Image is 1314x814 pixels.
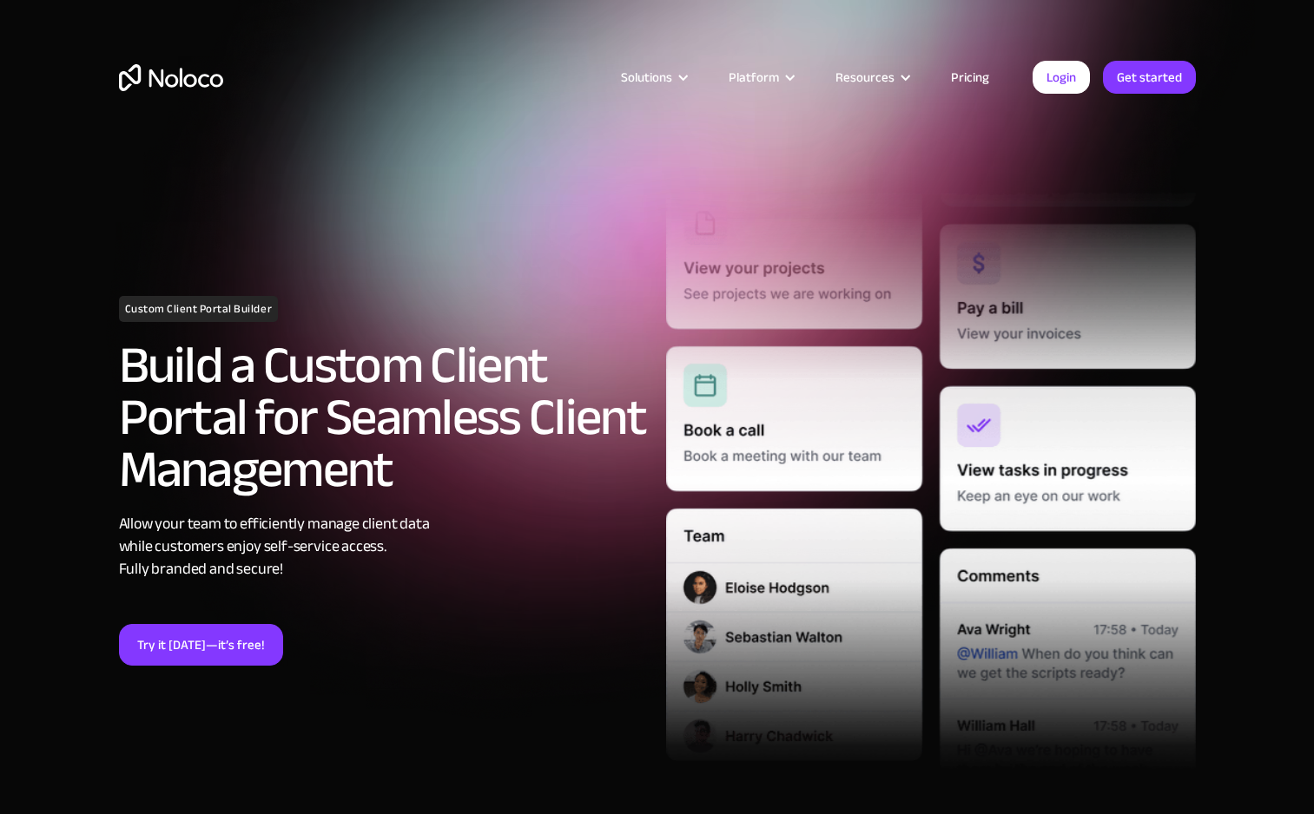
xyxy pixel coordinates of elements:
[1103,61,1196,94] a: Get started
[621,66,672,89] div: Solutions
[929,66,1011,89] a: Pricing
[599,66,707,89] div: Solutions
[119,296,279,322] h1: Custom Client Portal Builder
[1033,61,1090,94] a: Login
[119,64,223,91] a: home
[119,339,649,496] h2: Build a Custom Client Portal for Seamless Client Management
[814,66,929,89] div: Resources
[835,66,895,89] div: Resources
[119,624,283,666] a: Try it [DATE]—it’s free!
[729,66,779,89] div: Platform
[707,66,814,89] div: Platform
[119,513,649,581] div: Allow your team to efficiently manage client data while customers enjoy self-service access. Full...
